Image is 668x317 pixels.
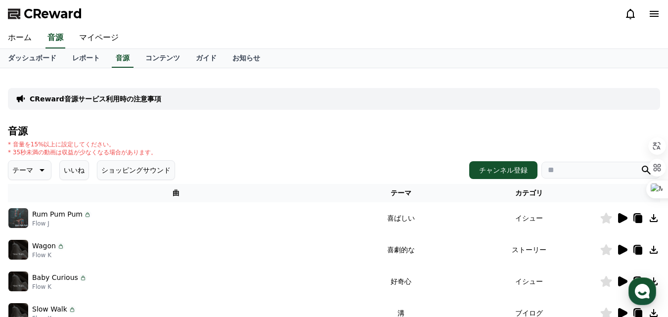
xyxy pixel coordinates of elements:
[458,234,600,266] td: ストーリー
[8,240,28,260] img: music
[8,184,344,202] th: 曲
[344,234,458,266] td: 喜劇的な
[24,6,82,22] span: CReward
[32,209,83,220] p: Rum Pum Pum
[64,49,108,68] a: レポート
[32,241,56,251] p: Wagon
[71,28,127,48] a: マイページ
[224,49,268,68] a: お知らせ
[32,272,78,283] p: Baby Curious
[8,140,157,148] p: * 音量を15%以上に設定してください。
[8,208,28,228] img: music
[32,251,65,259] p: Flow K
[32,220,91,227] p: Flow J
[32,304,67,315] p: Slow Walk
[137,49,188,68] a: コンテンツ
[8,6,82,22] a: CReward
[30,94,161,104] a: CReward音源サービス利用時の注意事項
[8,272,28,291] img: music
[97,160,175,180] button: ショッピングサウンド
[188,49,224,68] a: ガイド
[344,266,458,297] td: 好奇心
[45,28,65,48] a: 音源
[12,163,33,177] p: テーマ
[458,266,600,297] td: イシュー
[112,49,134,68] a: 音源
[8,148,157,156] p: * 35秒未満の動画は収益が少なくなる場合があります。
[8,126,660,136] h4: 音源
[8,160,51,180] button: テーマ
[458,202,600,234] td: イシュー
[32,283,87,291] p: Flow K
[458,184,600,202] th: カテゴリ
[344,184,458,202] th: テーマ
[344,202,458,234] td: 喜ばしい
[59,160,89,180] button: いいね
[469,161,537,179] button: チャンネル登録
